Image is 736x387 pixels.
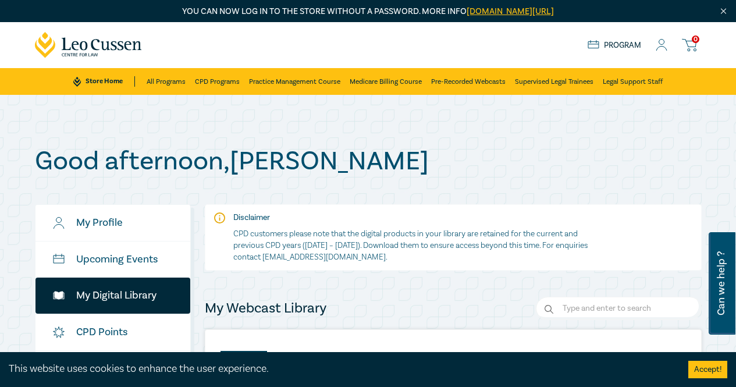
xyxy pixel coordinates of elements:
a: AI Prompting for Lawyers – Effective Skills for Legal Practice [281,351,631,363]
span: 0 [692,35,699,43]
a: Legal Support Staff [603,68,663,95]
div: This website uses cookies to enhance the user experience. [9,361,671,377]
a: CPD Points [35,314,191,350]
strong: Disclaimer [233,212,270,223]
p: You can now log in to the store without a password. More info [35,5,702,18]
a: [EMAIL_ADDRESS][DOMAIN_NAME] [262,252,386,262]
input: Search [536,297,702,320]
a: Pre-Recorded Webcasts [431,68,506,95]
img: Close [719,6,728,16]
a: Medicare Billing Course [350,68,422,95]
a: My Digital Library [35,278,191,314]
a: Upcoming Events [35,242,191,278]
a: Program [588,40,642,51]
a: Practice Management Course [249,68,340,95]
button: Accept cookies [688,361,727,378]
h4: My Webcast Library [205,299,326,318]
a: Supervised Legal Trainees [515,68,593,95]
a: Store Home [73,76,134,87]
h1: Good afternoon , [PERSON_NAME] [35,146,702,176]
a: CPD Programs [195,68,240,95]
a: [DOMAIN_NAME][URL] [467,6,554,17]
a: Wishlist [35,351,191,387]
span: Can we help ? [716,239,727,328]
p: CPD customers please note that the digital products in your library are retained for the current ... [233,228,591,263]
a: My Profile [35,205,191,241]
a: All Programs [147,68,186,95]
